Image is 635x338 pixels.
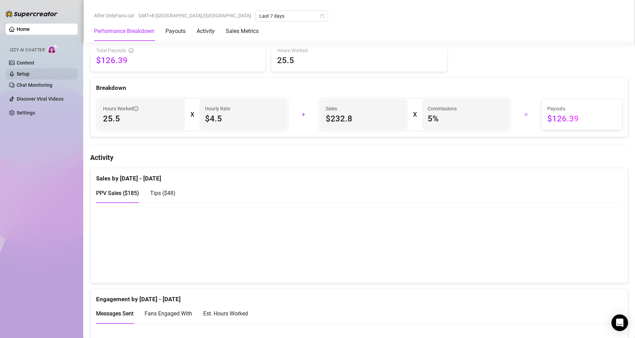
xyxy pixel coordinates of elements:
[6,10,58,17] img: logo-BBDzfeDw.svg
[103,113,179,124] span: 25.5
[17,96,63,102] a: Discover Viral Videos
[96,289,622,304] div: Engagement by [DATE] - [DATE]
[48,44,58,54] img: AI Chatter
[326,113,402,124] span: $232.8
[96,83,622,93] div: Breakdown
[17,110,35,116] a: Settings
[96,47,126,54] span: Total Payouts
[277,55,441,66] span: 25.5
[94,10,134,21] span: After OnlyFans cut
[205,113,281,124] span: $4.5
[90,153,628,162] h4: Activity
[103,105,138,112] span: Hours Worked
[17,82,52,88] a: Chat Monitoring
[320,14,324,18] span: calendar
[259,11,324,21] span: Last 7 days
[145,310,192,317] span: Fans Engaged With
[413,109,417,120] div: X
[96,168,622,183] div: Sales by [DATE] - [DATE]
[326,105,402,112] span: Sales
[10,47,45,53] span: Izzy AI Chatter
[277,47,441,54] span: Hours Worked
[96,310,134,317] span: Messages Sent
[190,109,194,120] div: X
[138,10,251,21] span: GMT+8 [GEOGRAPHIC_DATA]/[GEOGRAPHIC_DATA]
[428,105,457,112] article: Commissions
[129,48,134,53] span: info-circle
[292,109,315,120] div: +
[515,109,537,120] div: =
[96,190,139,196] span: PPV Sales ( $185 )
[17,71,29,77] a: Setup
[205,105,230,112] article: Hourly Rate
[134,106,138,111] span: info-circle
[547,105,616,112] span: Payouts
[17,60,34,66] a: Content
[226,27,259,35] div: Sales Metrics
[94,27,154,35] div: Performance Breakdown
[150,190,175,196] span: Tips ( $48 )
[17,26,30,32] a: Home
[611,314,628,331] div: Open Intercom Messenger
[547,113,616,124] span: $126.39
[197,27,215,35] div: Activity
[165,27,186,35] div: Payouts
[203,309,248,318] div: Est. Hours Worked
[428,113,504,124] span: 5 %
[96,55,260,66] span: $126.39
